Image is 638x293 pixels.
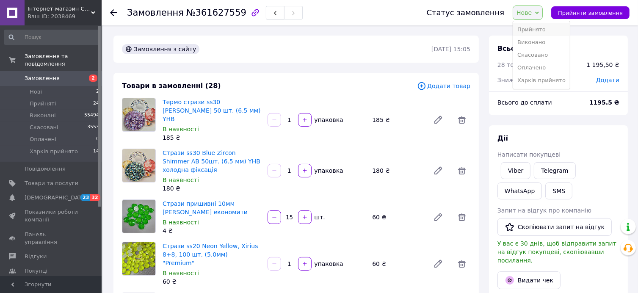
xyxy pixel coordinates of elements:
span: Показники роботи компанії [25,208,78,224]
div: 185 ₴ [163,133,261,142]
span: Запит на відгук про компанію [497,207,591,214]
span: 55494 [84,112,99,119]
li: Прийнято [513,23,570,36]
a: Редагувати [430,255,447,272]
span: Написати покупцеві [497,151,561,158]
a: Стрази ss30 Blue Zircon Shimmer AB 50шт. (6.5 мм) YHB холодна фіксація [163,149,260,173]
span: Додати [596,77,619,83]
a: Редагувати [430,209,447,226]
span: Товари та послуги [25,180,78,187]
a: Стрази пришивні 10мм [PERSON_NAME] економити [163,200,248,216]
span: 23 [80,194,90,201]
span: Замовлення [25,75,60,82]
li: Виконано [513,36,570,49]
div: Статус замовлення [427,8,505,17]
span: Скасовані [30,124,58,131]
div: 4 ₴ [163,227,261,235]
img: Стрази ss30 Blue Zircon Shimmer AB 50шт. (6.5 мм) YHB холодна фіксація [122,149,155,182]
div: упаковка [312,166,344,175]
span: Оплачені [30,135,56,143]
div: Повернутися назад [110,8,117,17]
a: WhatsApp [497,182,542,199]
span: [DEMOGRAPHIC_DATA] [25,194,87,202]
div: шт. [312,213,326,221]
div: 1 195,50 ₴ [586,61,619,69]
div: 60 ₴ [163,277,261,286]
span: В наявності [163,219,199,226]
span: 2 [89,75,97,82]
span: 3553 [87,124,99,131]
input: Пошук [4,30,100,45]
a: Viber [501,162,530,179]
span: 2 [96,88,99,96]
span: Панель управління [25,231,78,246]
span: Знижка [497,77,522,83]
div: 180 ₴ [369,165,426,177]
div: Ваш ID: 2038469 [28,13,102,20]
a: Термо стрази ss30 [PERSON_NAME] 50 шт. (6.5 мм) YHB [163,99,261,122]
time: [DATE] 15:05 [431,46,470,53]
span: Видалити [453,111,470,128]
button: SMS [545,182,572,199]
span: Повідомлення [25,165,66,173]
button: Видати чек [497,271,561,289]
div: 60 ₴ [369,258,426,270]
a: Редагувати [430,111,447,128]
a: Редагувати [430,162,447,179]
span: Замовлення та повідомлення [25,53,102,68]
div: 180 ₴ [163,184,261,193]
span: 24 [93,100,99,108]
li: Харків прийнято [513,74,570,87]
span: 0 [96,135,99,143]
b: 1195.5 ₴ [589,99,619,106]
div: 60 ₴ [369,211,426,223]
img: Термо стрази ss30 Crystal Lavander 50 шт. (6.5 мм) YHB [122,98,155,131]
span: Видалити [453,255,470,272]
span: Всього до сплати [497,99,552,106]
span: Замовлення [127,8,184,18]
div: упаковка [312,116,344,124]
span: Відгуки [25,253,47,260]
span: Покупці [25,267,47,275]
li: Оплачено [513,61,570,74]
span: В наявності [163,270,199,276]
span: В наявності [163,126,199,133]
span: Додати товар [417,81,470,91]
span: Виконані [30,112,56,119]
a: Стрази ss20 Neon Yellow, Xirius 8+8, 100 шт. (5.0мм) "Premium" [163,243,258,266]
span: У вас є 30 днів, щоб відправити запит на відгук покупцеві, скопіювавши посилання. [497,240,616,264]
div: 185 ₴ [369,114,426,126]
span: Дії [497,134,508,142]
span: Прийняти замовлення [558,10,623,16]
a: Telegram [534,162,575,179]
span: №361627559 [186,8,246,18]
div: Замовлення з сайту [122,44,199,54]
img: Стрази пришивні 10мм Green Neon економити [122,200,155,233]
span: Інтернет-магазин СТРАЗИ [28,5,91,13]
span: Видалити [453,209,470,226]
span: Видалити [453,162,470,179]
img: Стрази ss20 Neon Yellow, Xirius 8+8, 100 шт. (5.0мм) "Premium" [122,242,155,275]
span: Нове [516,9,532,16]
span: 14 [93,148,99,155]
span: 32 [90,194,100,201]
span: В наявності [163,177,199,183]
button: Скопіювати запит на відгук [497,218,612,236]
span: Всього [497,44,524,53]
li: Скасовано [513,49,570,61]
button: Прийняти замовлення [551,6,630,19]
span: Харків прийнято [30,148,78,155]
span: Прийняті [30,100,56,108]
span: 28 товарів [497,61,530,68]
span: Товари в замовленні (28) [122,82,221,90]
div: упаковка [312,260,344,268]
span: Нові [30,88,42,96]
